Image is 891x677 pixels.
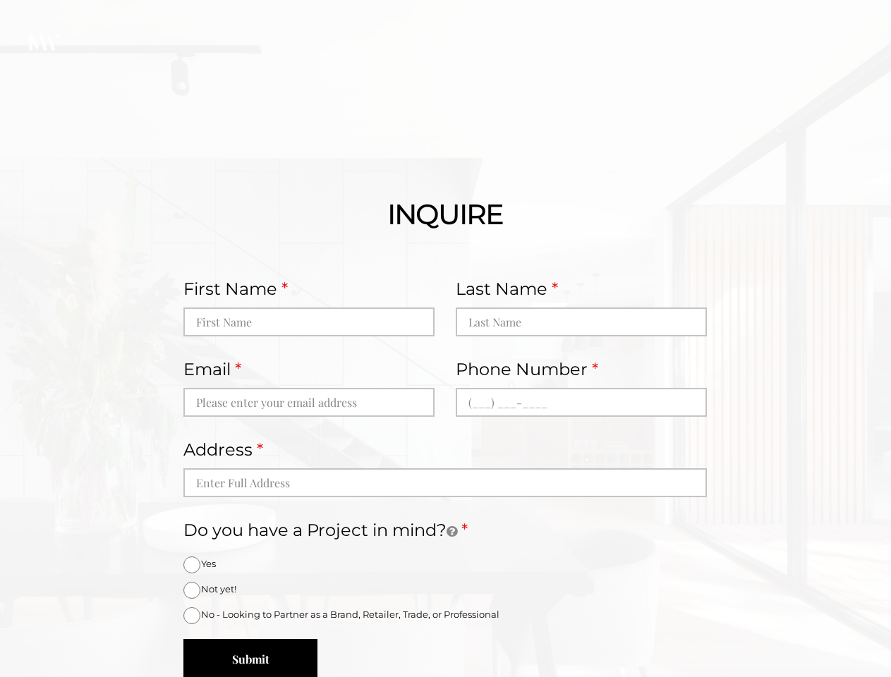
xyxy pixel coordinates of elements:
[183,582,200,599] input: Not yet!
[183,431,263,468] label: Address
[21,20,66,65] a: Link
[201,583,236,594] span: Not yet!
[183,607,200,624] input: No - Looking to Partner as a Brand, Retailer, Trade, or Professional
[183,468,707,497] input: autocomplete
[456,307,707,336] input: Last Name
[830,25,870,60] a: Menu
[183,270,288,307] label: First Name
[183,307,435,336] input: First Name
[456,270,558,307] label: Last Name
[456,350,598,388] label: Phone Number
[155,197,735,231] h2: Inquire
[201,609,499,620] span: No - Looking to Partner as a Brand, Retailer, Trade, or Professional
[183,388,435,417] input: Please enter your email address
[183,511,468,549] label: Do you have a Project in mind?
[456,388,707,417] input: (___) ___-____
[201,558,216,569] span: Yes
[183,556,200,573] input: Yes
[183,350,241,388] label: Email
